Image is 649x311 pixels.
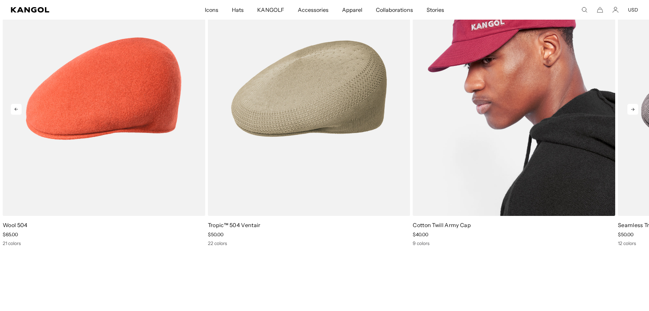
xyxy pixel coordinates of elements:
summary: Search here [581,7,587,13]
span: $50.00 [618,231,633,238]
span: $40.00 [413,231,428,238]
span: $65.00 [3,231,18,238]
a: Kangol [11,7,136,13]
span: $50.00 [208,231,223,238]
button: USD [628,7,638,13]
a: Account [612,7,619,13]
a: Wool 504 [3,222,28,228]
a: Tropic™ 504 Ventair [208,222,261,228]
a: Cotton Twill Army Cap [413,222,471,228]
div: 21 colors [3,240,205,246]
div: 9 colors [413,240,615,246]
button: Cart [597,7,603,13]
div: 22 colors [208,240,410,246]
